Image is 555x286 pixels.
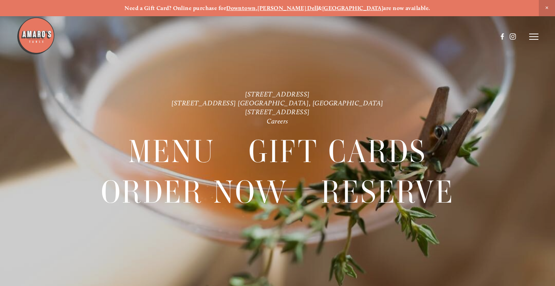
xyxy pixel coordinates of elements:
[318,5,322,12] strong: &
[321,172,454,212] a: Reserve
[17,17,55,55] img: Amaro's Table
[245,108,310,116] a: [STREET_ADDRESS]
[172,99,383,107] a: [STREET_ADDRESS] [GEOGRAPHIC_DATA], [GEOGRAPHIC_DATA]
[128,132,215,171] a: Menu
[128,132,215,172] span: Menu
[383,5,430,12] strong: are now available.
[124,5,226,12] strong: Need a Gift Card? Online purchase for
[257,5,318,12] a: [PERSON_NAME] Dell
[249,132,427,171] a: Gift Cards
[226,5,256,12] a: Downtown
[101,172,288,212] a: Order Now
[249,132,427,172] span: Gift Cards
[267,117,288,125] a: Careers
[245,90,310,98] a: [STREET_ADDRESS]
[256,5,257,12] strong: ,
[322,5,383,12] a: [GEOGRAPHIC_DATA]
